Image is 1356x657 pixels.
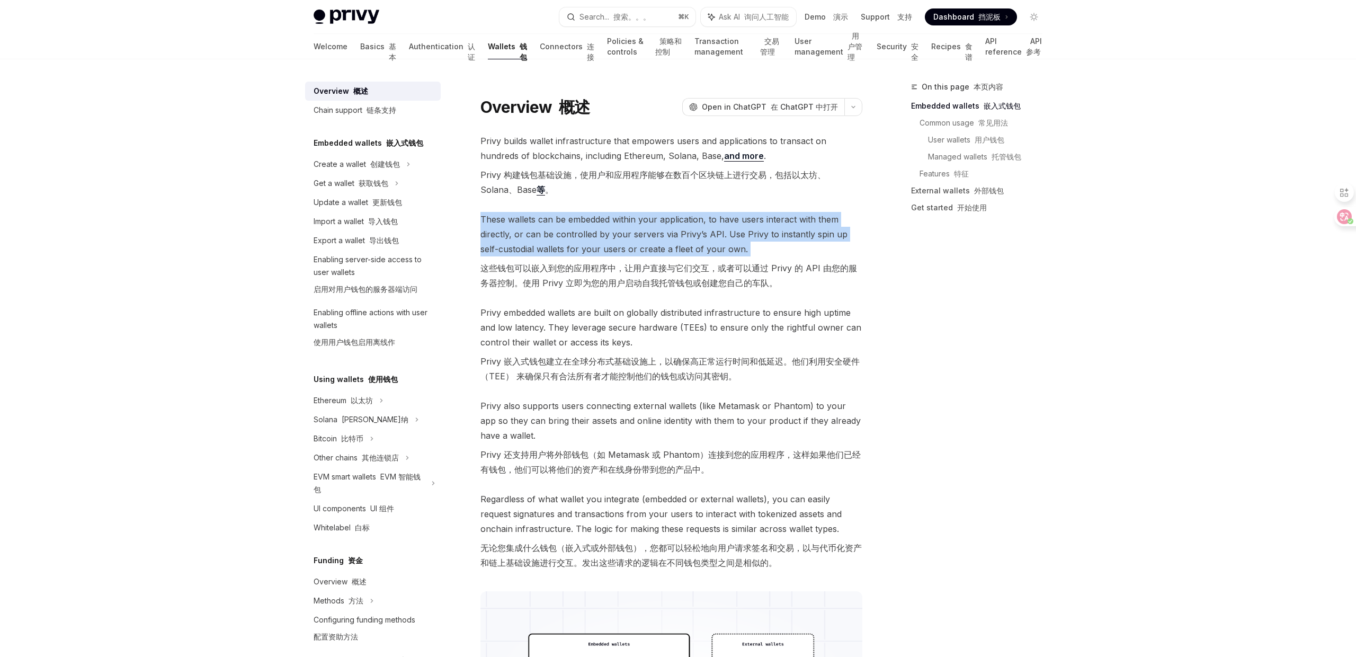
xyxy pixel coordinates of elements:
[305,250,441,303] a: Enabling server-side access to user wallets启用对用户钱包的服务器端访问
[978,12,1001,21] font: 挡泥板
[314,451,399,464] div: Other chains
[305,82,441,101] a: Overview 概述
[537,184,545,196] a: 等
[744,12,789,21] font: 询问人工智能
[305,101,441,120] a: Chain support 链条支持
[314,338,395,347] font: 使用用户钱包启用离线作
[314,137,423,149] h5: Embedded wallets
[1025,8,1042,25] button: Toggle dark mode
[931,34,973,59] a: Recipes 食谱
[694,34,782,59] a: Transaction management 交易管理
[920,165,1051,182] a: Features 特征
[314,413,408,426] div: Solana
[314,554,363,567] h5: Funding
[805,12,848,22] a: Demo 演示
[488,34,527,59] a: Wallets 钱包
[897,12,912,21] font: 支持
[314,34,347,59] a: Welcome
[911,42,918,61] font: 安全
[678,13,689,21] span: ⌘ K
[314,215,398,228] div: Import a wallet
[370,504,394,513] font: UI 组件
[795,34,864,59] a: User management 用户管理
[305,193,441,212] a: Update a wallet 更新钱包
[701,7,796,26] button: Ask AI 询问人工智能
[877,34,918,59] a: Security 安全
[360,34,396,59] a: Basics 基本
[314,104,396,117] div: Chain support
[314,394,373,407] div: Ethereum
[559,7,696,26] button: Search... 搜索。。。⌘K
[351,396,373,405] font: 以太坊
[314,470,425,496] div: EVM smart wallets
[480,543,862,568] font: 无论您集成什么钱包（嵌入式或外部钱包），您都可以轻松地向用户请求签名和交易，以与代币化资产和链上基础设施进行交互。发出这些请求的逻辑在不同钱包类型之间是相似的。
[352,577,367,586] font: 概述
[480,398,862,481] span: Privy also supports users connecting external wallets (like Metamask or Phantom) to your app so t...
[760,37,779,56] font: 交易管理
[719,12,789,22] span: Ask AI
[359,179,388,188] font: 获取钱包
[353,86,368,95] font: 概述
[655,37,682,56] font: 策略和控制
[349,596,363,605] font: 方法
[305,610,441,651] a: Configuring funding methods配置资助方法
[314,521,370,534] div: Whitelabel
[314,373,398,386] h5: Using wallets
[480,305,862,388] span: Privy embedded wallets are built on globally distributed infrastructure to ensure high uptime and...
[480,263,857,288] font: 这些钱包可以嵌入到您的应用程序中，让用户直接与它们交互，或者可以通过 Privy 的 API 由您的服务器控制。使用 Privy 立即为您的用户启动自我托管钱包或创建您自己的车队。
[1026,37,1042,56] font: API 参考
[480,492,862,574] span: Regardless of what wallet you integrate (embedded or external wallets), you can easily request si...
[314,158,400,171] div: Create a wallet
[314,575,367,588] div: Overview
[367,105,396,114] font: 链条支持
[370,159,400,168] font: 创建钱包
[362,453,399,462] font: 其他连锁店
[920,114,1051,131] a: Common usage 常见用法
[480,449,861,475] font: Privy 还支持用户将外部钱包（如 Metamask 或 Phantom）连接到您的应用程序，这样如果他们已经有钱包，他们可以将他们的资产和在线身份带到您的产品中。
[724,150,764,162] a: and more
[305,499,441,518] a: UI components UI 组件
[368,217,398,226] font: 导入钱包
[922,81,1003,93] span: On this page
[480,356,860,381] font: Privy 嵌入式钱包建立在全球分布式基础设施上，以确保高正常运行时间和低延迟。他们利用安全硬件 （TEE） 来确保只有合法所有者才能控制他们的钱包或访问其密钥。
[480,134,862,201] span: Privy builds wallet infrastructure that empowers users and applications to transact on hundreds o...
[314,234,399,247] div: Export a wallet
[341,434,363,443] font: 比特币
[314,196,402,209] div: Update a wallet
[368,375,398,384] font: 使用钱包
[520,42,527,61] font: 钱包
[314,285,417,294] font: 启用对用户钱包的服务器端访问
[833,12,848,21] font: 演示
[847,31,862,61] font: 用户管理
[992,152,1021,161] font: 托管钱包
[559,97,590,117] font: 概述
[974,186,1004,195] font: 外部钱包
[911,97,1051,114] a: Embedded wallets 嵌入式钱包
[314,85,368,97] div: Overview
[957,203,987,212] font: 开始使用
[928,131,1051,148] a: User wallets 用户钱包
[975,135,1004,144] font: 用户钱包
[480,97,590,117] h1: Overview
[468,42,475,61] font: 认证
[314,253,434,300] div: Enabling server-side access to user wallets
[480,170,826,196] font: Privy 构建钱包基础设施，使用户和应用程序能够在数百个区块链上进行交易，包括以太坊、Solana、Base 。
[305,231,441,250] a: Export a wallet 导出钱包
[314,632,358,641] font: 配置资助方法
[305,303,441,356] a: Enabling offline actions with user wallets使用用户钱包启用离线作
[314,306,434,353] div: Enabling offline actions with user wallets
[355,523,370,532] font: 白标
[984,101,1021,110] font: 嵌入式钱包
[386,138,423,147] font: 嵌入式钱包
[911,182,1051,199] a: External wallets 外部钱包
[369,236,399,245] font: 导出钱包
[613,12,650,21] font: 搜索。。。
[965,42,973,61] font: 食谱
[389,42,396,61] font: 基本
[314,594,363,607] div: Methods
[314,177,388,190] div: Get a wallet
[911,199,1051,216] a: Get started 开始使用
[861,12,912,22] a: Support 支持
[682,98,844,116] button: Open in ChatGPT 在 ChatGPT 中打开
[305,212,441,231] a: Import a wallet 导入钱包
